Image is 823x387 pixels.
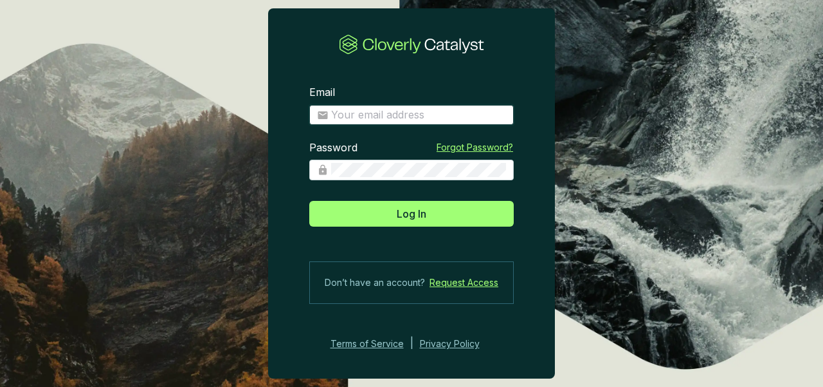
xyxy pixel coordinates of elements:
a: Privacy Policy [420,336,497,352]
a: Forgot Password? [437,141,513,154]
label: Email [309,86,335,100]
label: Password [309,141,357,155]
button: Log In [309,201,514,227]
a: Terms of Service [327,336,404,352]
div: | [410,336,413,352]
span: Don’t have an account? [325,275,425,290]
input: Password [331,163,506,177]
a: Request Access [430,275,498,290]
span: Log In [397,206,426,222]
input: Email [331,108,506,122]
